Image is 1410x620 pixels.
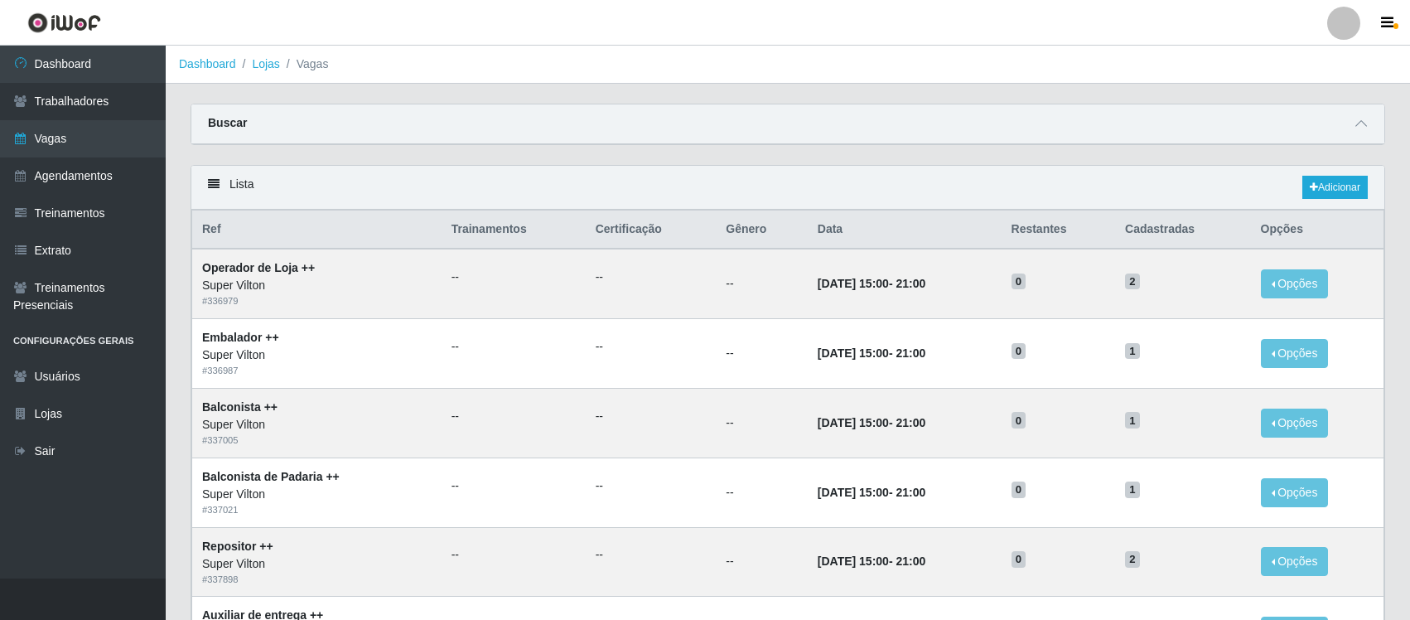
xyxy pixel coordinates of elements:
div: # 337021 [202,503,432,517]
strong: - [818,346,925,360]
td: -- [716,527,807,597]
th: Certificação [586,211,717,249]
div: Lista [191,166,1384,210]
div: Super Vilton [202,277,432,294]
div: # 336987 [202,364,432,378]
ul: -- [596,546,707,564]
strong: Buscar [208,116,247,129]
div: Super Vilton [202,555,432,573]
time: 21:00 [896,277,925,290]
li: Vagas [280,56,329,73]
ul: -- [451,269,576,286]
strong: Balconista de Padaria ++ [202,470,340,483]
td: -- [716,249,807,318]
th: Cadastradas [1115,211,1250,249]
strong: Operador de Loja ++ [202,261,315,274]
time: [DATE] 15:00 [818,346,889,360]
div: Super Vilton [202,486,432,503]
button: Opções [1261,339,1329,368]
strong: - [818,416,925,429]
ul: -- [596,269,707,286]
th: Ref [192,211,442,249]
ul: -- [596,408,707,425]
ul: -- [596,338,707,356]
time: [DATE] 15:00 [818,416,889,429]
span: 1 [1125,343,1140,360]
th: Gênero [716,211,807,249]
div: # 337005 [202,434,432,448]
a: Dashboard [179,57,236,70]
time: [DATE] 15:00 [818,555,889,568]
ul: -- [451,338,576,356]
span: 2 [1125,551,1140,568]
th: Restantes [1002,211,1116,249]
div: Super Vilton [202,346,432,364]
time: 21:00 [896,416,925,429]
span: 0 [1012,274,1026,290]
span: 0 [1012,412,1026,429]
time: 21:00 [896,555,925,568]
a: Adicionar [1302,176,1368,199]
span: 1 [1125,412,1140,429]
time: [DATE] 15:00 [818,486,889,499]
strong: Embalador ++ [202,331,279,344]
a: Lojas [252,57,279,70]
td: -- [716,319,807,389]
strong: - [818,277,925,290]
img: CoreUI Logo [27,12,101,33]
ul: -- [451,546,576,564]
span: 0 [1012,551,1026,568]
time: [DATE] 15:00 [818,277,889,290]
button: Opções [1261,478,1329,507]
span: 0 [1012,482,1026,498]
strong: Repositor ++ [202,540,273,553]
td: -- [716,388,807,458]
ul: -- [451,408,576,425]
span: 2 [1125,274,1140,290]
ul: -- [451,477,576,495]
div: # 336979 [202,294,432,308]
div: Super Vilton [202,416,432,434]
td: -- [716,458,807,527]
th: Trainamentos [442,211,586,249]
button: Opções [1261,409,1329,438]
span: 1 [1125,482,1140,498]
button: Opções [1261,269,1329,298]
span: 0 [1012,343,1026,360]
strong: - [818,486,925,499]
time: 21:00 [896,346,925,360]
ul: -- [596,477,707,495]
nav: breadcrumb [166,46,1410,84]
button: Opções [1261,547,1329,576]
strong: - [818,555,925,568]
time: 21:00 [896,486,925,499]
div: # 337898 [202,573,432,587]
th: Opções [1251,211,1384,249]
th: Data [808,211,1002,249]
strong: Balconista ++ [202,400,278,414]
